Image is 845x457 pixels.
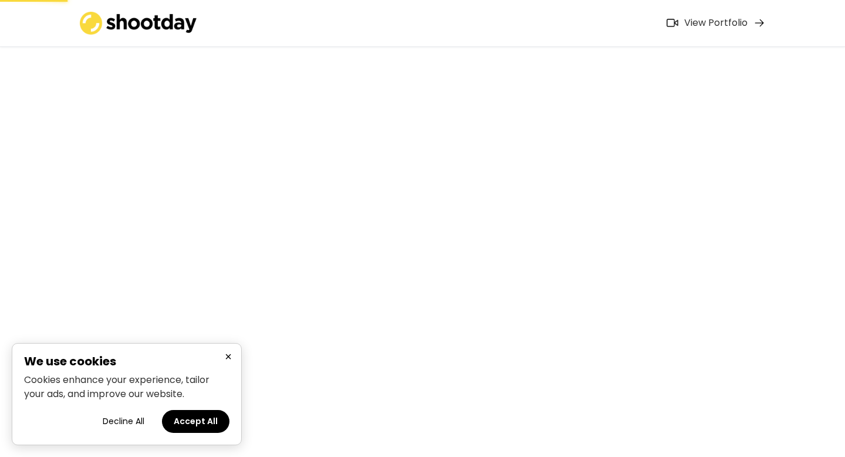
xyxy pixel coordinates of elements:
[24,355,229,367] h2: We use cookies
[162,410,229,433] button: Accept all cookies
[667,19,678,27] img: Icon%20feather-video%402x.png
[91,410,156,433] button: Decline all cookies
[80,12,197,35] img: shootday_logo.png
[221,350,235,364] button: Close cookie banner
[684,17,748,29] div: View Portfolio
[24,373,229,401] p: Cookies enhance your experience, tailor your ads, and improve our website.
